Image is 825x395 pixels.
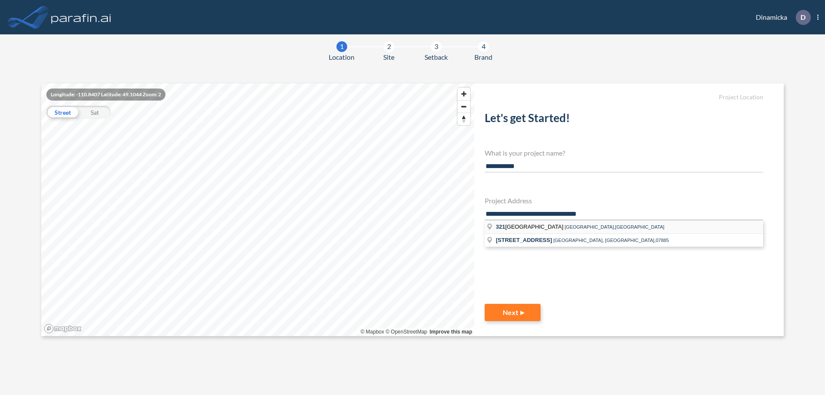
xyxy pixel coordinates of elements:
span: Site [383,52,394,62]
button: Next [485,304,541,321]
h2: Let's get Started! [485,111,763,128]
a: Mapbox [361,329,384,335]
p: D [801,13,806,21]
a: Improve this map [430,329,472,335]
span: Setback [425,52,448,62]
a: Mapbox homepage [44,324,82,334]
div: 1 [336,41,347,52]
div: 4 [478,41,489,52]
span: Location [329,52,354,62]
a: OpenStreetMap [385,329,427,335]
span: [GEOGRAPHIC_DATA],[GEOGRAPHIC_DATA] [565,224,664,230]
div: Dinamicka [743,10,819,25]
span: [GEOGRAPHIC_DATA] [496,224,565,230]
div: 3 [431,41,442,52]
button: Zoom out [458,100,470,113]
button: Reset bearing to north [458,113,470,125]
canvas: Map [41,83,474,336]
span: 321 [496,224,505,230]
span: [GEOGRAPHIC_DATA], [GEOGRAPHIC_DATA],07885 [553,238,669,243]
button: Zoom in [458,88,470,100]
span: [STREET_ADDRESS] [496,237,552,243]
h4: Project Address [485,196,763,205]
h4: What is your project name? [485,149,763,157]
span: Zoom out [458,101,470,113]
div: Sat [79,106,111,119]
h5: Project Location [485,94,763,101]
div: 2 [384,41,394,52]
img: logo [49,9,113,26]
div: Street [46,106,79,119]
div: Longitude: -110.8407 Latitude: 49.1044 Zoom: 2 [46,89,165,101]
span: Brand [474,52,492,62]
